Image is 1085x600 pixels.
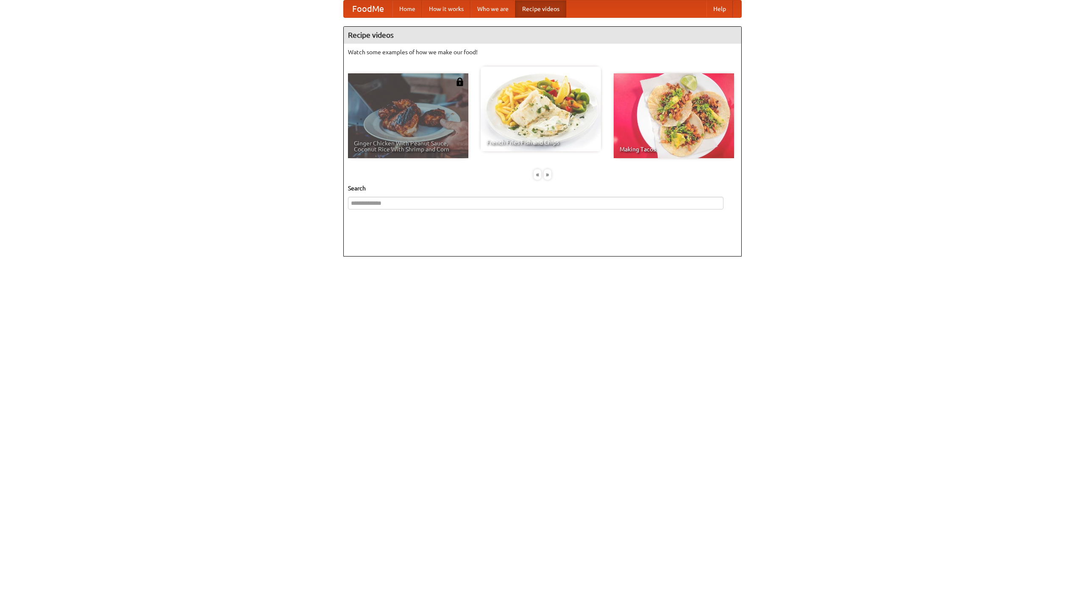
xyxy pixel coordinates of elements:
div: » [544,169,551,180]
a: Making Tacos [614,73,734,158]
a: French Fries Fish and Chips [481,67,601,151]
a: Home [392,0,422,17]
a: Help [707,0,733,17]
p: Watch some examples of how we make our food! [348,48,737,56]
a: Recipe videos [515,0,566,17]
span: French Fries Fish and Chips [487,140,595,145]
div: « [534,169,541,180]
a: FoodMe [344,0,392,17]
a: Who we are [470,0,515,17]
a: How it works [422,0,470,17]
h5: Search [348,184,737,193]
img: 483408.png [456,78,464,86]
span: Making Tacos [620,146,728,152]
h4: Recipe videos [344,27,741,44]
